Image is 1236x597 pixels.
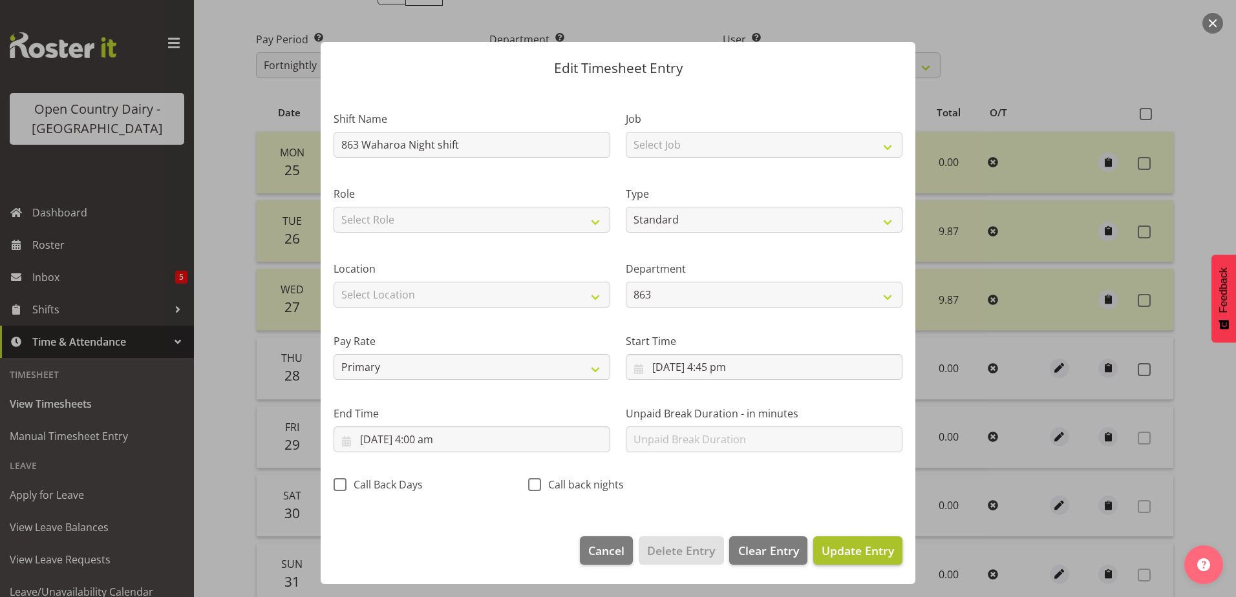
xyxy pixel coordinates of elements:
[580,536,633,565] button: Cancel
[334,261,610,277] label: Location
[334,132,610,158] input: Shift Name
[647,542,715,559] span: Delete Entry
[588,542,624,559] span: Cancel
[626,111,902,127] label: Job
[334,406,610,421] label: End Time
[1211,255,1236,342] button: Feedback - Show survey
[626,261,902,277] label: Department
[334,61,902,75] p: Edit Timesheet Entry
[626,354,902,380] input: Click to select...
[334,186,610,202] label: Role
[738,542,799,559] span: Clear Entry
[334,111,610,127] label: Shift Name
[729,536,807,565] button: Clear Entry
[334,333,610,349] label: Pay Rate
[626,333,902,349] label: Start Time
[639,536,723,565] button: Delete Entry
[822,543,894,558] span: Update Entry
[626,406,902,421] label: Unpaid Break Duration - in minutes
[626,186,902,202] label: Type
[541,478,624,491] span: Call back nights
[1218,267,1230,313] span: Feedback
[334,426,610,452] input: Click to select...
[1197,558,1210,571] img: help-xxl-2.png
[626,426,902,452] input: Unpaid Break Duration
[813,536,902,565] button: Update Entry
[346,478,423,491] span: Call Back Days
